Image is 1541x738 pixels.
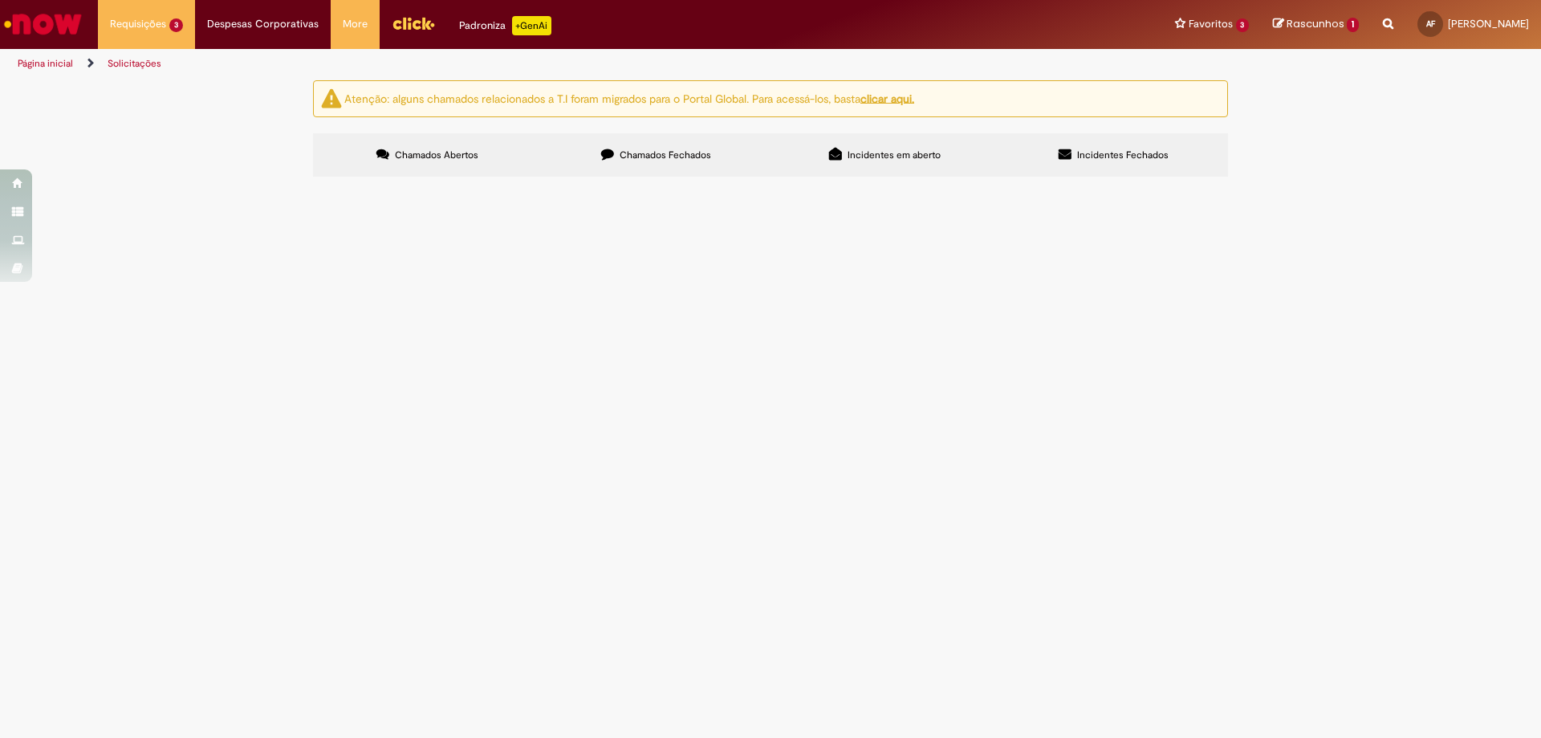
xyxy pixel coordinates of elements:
[512,16,551,35] p: +GenAi
[1236,18,1250,32] span: 3
[459,16,551,35] div: Padroniza
[2,8,84,40] img: ServiceNow
[1347,18,1359,32] span: 1
[1426,18,1435,29] span: AF
[12,49,1015,79] ul: Trilhas de página
[1287,16,1344,31] span: Rascunhos
[207,16,319,32] span: Despesas Corporativas
[1273,17,1359,32] a: Rascunhos
[110,16,166,32] span: Requisições
[1448,17,1529,31] span: [PERSON_NAME]
[169,18,183,32] span: 3
[1189,16,1233,32] span: Favoritos
[18,57,73,70] a: Página inicial
[108,57,161,70] a: Solicitações
[848,149,941,161] span: Incidentes em aberto
[860,91,914,105] a: clicar aqui.
[1077,149,1169,161] span: Incidentes Fechados
[620,149,711,161] span: Chamados Fechados
[392,11,435,35] img: click_logo_yellow_360x200.png
[395,149,478,161] span: Chamados Abertos
[343,16,368,32] span: More
[344,91,914,105] ng-bind-html: Atenção: alguns chamados relacionados a T.I foram migrados para o Portal Global. Para acessá-los,...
